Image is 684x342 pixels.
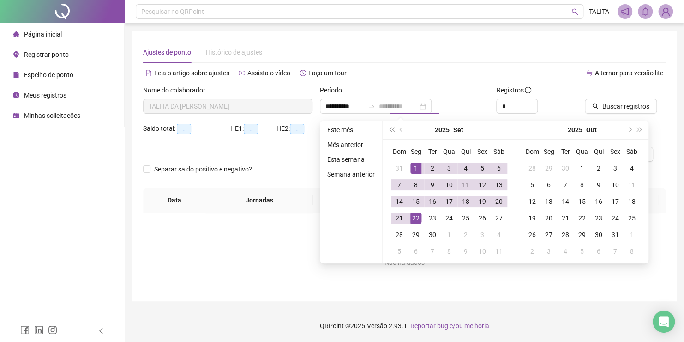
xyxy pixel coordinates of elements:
td: 2025-09-25 [457,210,474,226]
span: history [300,70,306,76]
div: 30 [560,163,571,174]
div: 19 [527,213,538,224]
div: 7 [610,246,621,257]
span: Buscar registros [602,101,649,111]
div: 10 [444,179,455,190]
td: 2025-09-12 [474,177,491,193]
td: 2025-09-21 [391,210,408,226]
div: 11 [493,246,504,257]
td: 2025-09-23 [424,210,441,226]
footer: QRPoint © 2025 - 2.93.1 - [125,310,684,342]
span: notification [621,7,629,16]
td: 2025-10-10 [474,243,491,260]
span: linkedin [34,325,43,335]
div: 19 [477,196,488,207]
div: 2 [460,229,471,240]
td: 2025-10-02 [590,160,607,177]
th: Dom [524,143,540,160]
div: 17 [610,196,621,207]
td: 2025-09-24 [441,210,457,226]
div: 3 [543,246,554,257]
div: 9 [427,179,438,190]
td: 2025-09-18 [457,193,474,210]
div: 11 [460,179,471,190]
td: 2025-09-19 [474,193,491,210]
button: year panel [435,121,450,139]
td: 2025-10-26 [524,226,540,243]
div: 31 [394,163,405,174]
td: 2025-10-08 [441,243,457,260]
span: Assista o vídeo [247,69,290,77]
td: 2025-09-16 [424,193,441,210]
th: Data [143,188,205,213]
label: Nome do colaborador [143,85,211,95]
button: super-next-year [635,121,645,139]
div: 5 [576,246,588,257]
span: --:-- [177,124,191,134]
span: environment [13,51,19,58]
div: 25 [460,213,471,224]
div: 28 [527,163,538,174]
span: facebook [20,325,30,335]
td: 2025-10-11 [624,177,640,193]
div: 26 [477,213,488,224]
th: Jornadas [205,188,313,213]
div: 2 [593,163,604,174]
span: swap [586,70,593,76]
th: Sáb [624,143,640,160]
span: Ajustes de ponto [143,49,191,56]
div: 14 [560,196,571,207]
div: 3 [444,163,455,174]
div: Não há dados [154,257,654,268]
td: 2025-10-14 [557,193,574,210]
div: 7 [427,246,438,257]
td: 2025-10-29 [574,226,590,243]
span: Minhas solicitações [24,112,80,119]
div: 7 [394,179,405,190]
div: 4 [493,229,504,240]
td: 2025-10-08 [574,177,590,193]
div: 21 [394,213,405,224]
div: 30 [427,229,438,240]
th: Sex [607,143,624,160]
span: Leia o artigo sobre ajustes [154,69,229,77]
th: Seg [540,143,557,160]
td: 2025-10-24 [607,210,624,226]
span: Reportar bug e/ou melhoria [410,322,489,330]
div: 29 [576,229,588,240]
div: 24 [610,213,621,224]
td: 2025-10-12 [524,193,540,210]
td: 2025-09-30 [557,160,574,177]
td: 2025-09-03 [441,160,457,177]
span: search [592,103,599,110]
div: 21 [560,213,571,224]
div: 5 [477,163,488,174]
div: 10 [610,179,621,190]
span: --:-- [290,124,304,134]
td: 2025-10-25 [624,210,640,226]
div: 10 [477,246,488,257]
div: 8 [410,179,421,190]
div: 20 [543,213,554,224]
td: 2025-09-17 [441,193,457,210]
button: year panel [568,121,582,139]
div: 25 [626,213,637,224]
div: 3 [610,163,621,174]
td: 2025-10-02 [457,226,474,243]
div: 15 [410,196,421,207]
td: 2025-09-15 [408,193,424,210]
span: Faça um tour [308,69,347,77]
td: 2025-10-01 [574,160,590,177]
div: 4 [626,163,637,174]
td: 2025-09-27 [491,210,507,226]
span: Meus registros [24,92,66,99]
div: 28 [560,229,571,240]
td: 2025-09-14 [391,193,408,210]
td: 2025-10-20 [540,210,557,226]
div: 26 [527,229,538,240]
td: 2025-09-29 [408,226,424,243]
td: 2025-10-16 [590,193,607,210]
td: 2025-10-19 [524,210,540,226]
td: 2025-09-13 [491,177,507,193]
th: Ter [557,143,574,160]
